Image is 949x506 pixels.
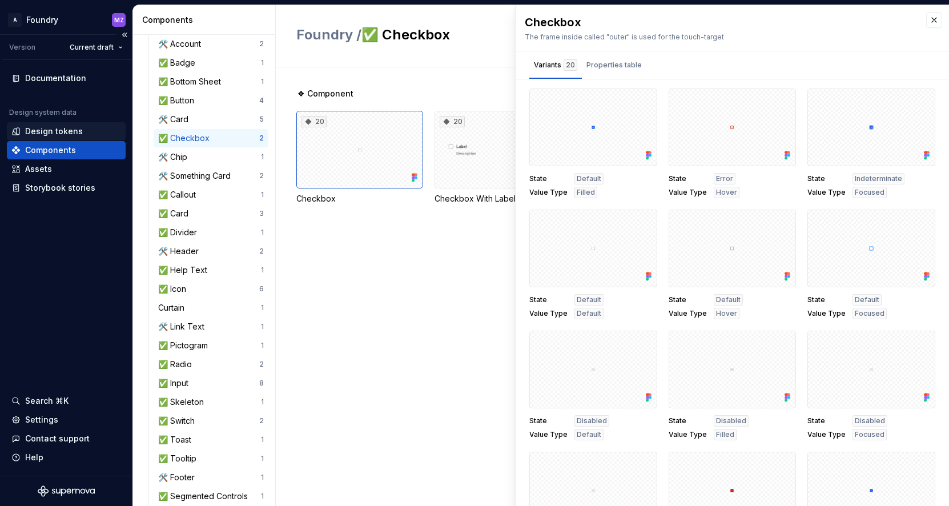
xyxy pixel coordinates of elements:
span: State [529,416,568,425]
div: 1 [261,341,264,350]
div: Design tokens [25,126,83,137]
a: ✅ Icon6 [154,280,268,298]
a: 🛠️ Chip1 [154,148,268,166]
span: Default [577,295,601,304]
span: Indeterminate [855,174,902,183]
span: State [669,416,707,425]
span: Value Type [807,309,846,318]
div: 1 [261,152,264,162]
div: Documentation [25,73,86,84]
span: Value Type [529,309,568,318]
div: 2 [259,134,264,143]
div: ✅ Skeleton [158,396,208,408]
div: Search ⌘K [25,395,69,407]
div: 1 [261,435,264,444]
div: Design system data [9,108,77,117]
div: 🛠️ Card [158,114,193,125]
div: ✅ Segmented Controls [158,491,252,502]
button: AFoundryMZ [2,7,130,32]
div: 🛠️ Chip [158,151,192,163]
div: 20Checkbox With Label [435,111,561,204]
span: Value Type [529,188,568,197]
div: 🛠️ Account [158,38,206,50]
div: 1 [261,303,264,312]
div: ✅ Card [158,208,193,219]
button: Contact support [7,429,126,448]
span: Filled [577,188,595,197]
div: 1 [261,454,264,463]
div: ✅ Radio [158,359,196,370]
div: Version [9,43,35,52]
a: ✅ Radio2 [154,355,268,374]
span: Default [577,430,601,439]
div: ✅ Checkbox [158,132,214,144]
span: Value Type [669,188,707,197]
span: Hover [716,309,737,318]
span: Filled [716,430,734,439]
a: 🛠️ Something Card2 [154,167,268,185]
div: The frame inside called "outer" is used for the touch-target [525,33,915,42]
a: ✅ Bottom Sheet1 [154,73,268,91]
a: 🛠️ Card5 [154,110,268,128]
div: Settings [25,414,58,425]
div: ✅ Bottom Sheet [158,76,226,87]
span: Current draft [70,43,114,52]
span: Disabled [716,416,746,425]
a: ✅ Card3 [154,204,268,223]
div: 1 [261,266,264,275]
button: Collapse sidebar [116,27,132,43]
div: 4 [259,96,264,105]
a: Components [7,141,126,159]
a: Design tokens [7,122,126,140]
div: 5 [259,115,264,124]
div: 1 [261,322,264,331]
div: 2 [259,39,264,49]
div: Checkbox [525,14,915,30]
span: Focused [855,309,884,318]
a: 🛠️ Account2 [154,35,268,53]
div: Properties table [586,59,642,71]
button: Help [7,448,126,467]
div: ✅ Callout [158,189,200,200]
div: Storybook stories [25,182,95,194]
a: ✅ Callout1 [154,186,268,204]
div: Assets [25,163,52,175]
div: Curtain [158,302,189,314]
div: Checkbox [296,193,423,204]
div: Variants [534,59,577,71]
div: ✅ Pictogram [158,340,212,351]
a: Documentation [7,69,126,87]
span: State [807,295,846,304]
div: Components [25,144,76,156]
div: 20 [301,116,327,127]
span: Value Type [807,430,846,439]
div: ✅ Icon [158,283,191,295]
span: Default [855,295,879,304]
a: ✅ Pictogram1 [154,336,268,355]
div: MZ [114,15,124,25]
span: Value Type [807,188,846,197]
span: State [669,295,707,304]
div: ✅ Switch [158,415,199,427]
span: Value Type [669,430,707,439]
div: Help [25,452,43,463]
span: State [807,416,846,425]
a: Assets [7,160,126,178]
a: ✅ Input8 [154,374,268,392]
span: Default [716,295,741,304]
div: ✅ Tooltip [158,453,201,464]
span: Value Type [529,430,568,439]
div: ✅ Divider [158,227,202,238]
a: Supernova Logo [38,485,95,497]
div: Foundry [26,14,58,26]
a: ✅ Help Text1 [154,261,268,279]
div: 1 [261,473,264,482]
a: ✅ Checkbox2 [154,129,268,147]
div: 2 [259,171,264,180]
div: 1 [261,397,264,407]
span: Focused [855,430,884,439]
a: 🛠️ Link Text1 [154,318,268,336]
span: Value Type [669,309,707,318]
div: 1 [261,492,264,501]
div: Checkbox With Label [435,193,561,204]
